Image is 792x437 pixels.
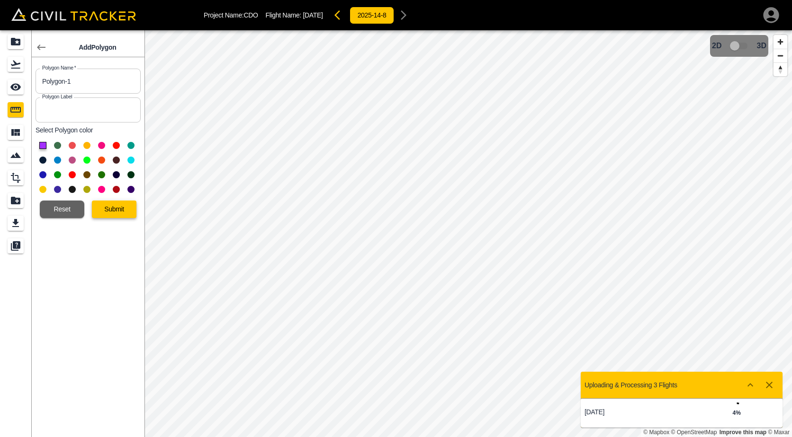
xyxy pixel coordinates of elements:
[732,410,740,416] strong: 4 %
[741,376,760,394] button: Show more
[350,7,395,24] button: 2025-14-8
[11,8,136,21] img: Civil Tracker
[671,429,717,436] a: OpenStreetMap
[774,49,787,62] button: Zoom out
[643,429,669,436] a: Mapbox
[774,62,787,76] button: Reset bearing to north
[144,30,792,437] canvas: Map
[712,42,721,50] span: 2D
[768,429,790,436] a: Maxar
[774,35,787,49] button: Zoom in
[585,408,682,416] p: [DATE]
[303,11,323,19] span: [DATE]
[204,11,258,19] p: Project Name: CDO
[726,37,753,55] span: 3D model not uploaded yet
[720,429,766,436] a: Map feedback
[757,42,766,50] span: 3D
[266,11,323,19] p: Flight Name:
[585,381,677,389] p: Uploading & Processing 3 Flights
